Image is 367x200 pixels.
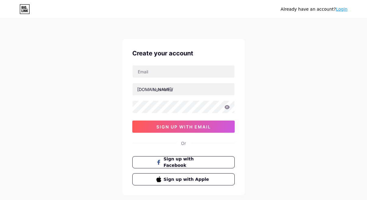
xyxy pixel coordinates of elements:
[132,156,235,168] button: Sign up with Facebook
[137,86,173,93] div: [DOMAIN_NAME]/
[132,49,235,58] div: Create your account
[156,124,211,129] span: sign up with email
[164,176,211,183] span: Sign up with Apple
[132,121,235,133] button: sign up with email
[181,140,186,146] div: Or
[336,7,347,12] a: Login
[164,156,211,169] span: Sign up with Facebook
[133,83,234,95] input: username
[132,173,235,185] button: Sign up with Apple
[133,65,234,78] input: Email
[281,6,347,12] div: Already have an account?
